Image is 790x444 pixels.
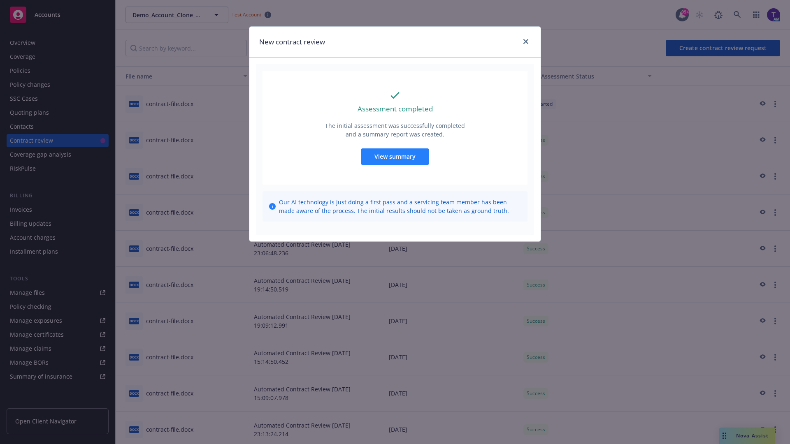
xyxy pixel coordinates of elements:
p: The initial assessment was successfully completed and a summary report was created. [324,121,466,139]
button: View summary [361,148,429,165]
p: Assessment completed [358,104,433,114]
span: View summary [374,153,416,160]
h1: New contract review [259,37,325,47]
span: Our AI technology is just doing a first pass and a servicing team member has been made aware of t... [279,198,521,215]
a: close [521,37,531,46]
